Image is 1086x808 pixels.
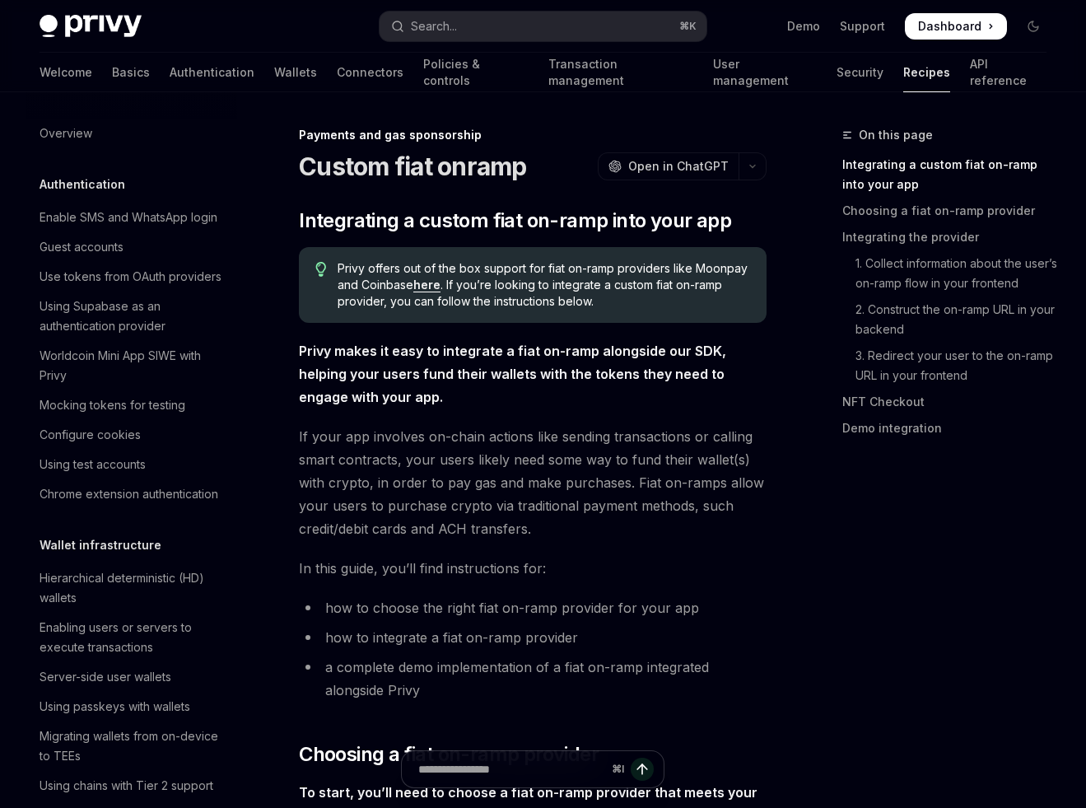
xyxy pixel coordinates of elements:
span: Open in ChatGPT [628,158,729,175]
span: If your app involves on-chain actions like sending transactions or calling smart contracts, your ... [299,425,767,540]
div: Guest accounts [40,237,124,257]
a: Overview [26,119,237,148]
a: Policies & controls [423,53,529,92]
span: Integrating a custom fiat on-ramp into your app [299,208,731,234]
a: here [413,278,440,292]
div: Search... [411,16,457,36]
h5: Wallet infrastructure [40,535,161,555]
a: Use tokens from OAuth providers [26,262,237,292]
a: Choosing a fiat on-ramp provider [842,198,1060,224]
div: Using test accounts [40,455,146,474]
button: Send message [631,758,654,781]
div: Configure cookies [40,425,141,445]
img: dark logo [40,15,142,38]
a: Transaction management [548,53,694,92]
h1: Custom fiat onramp [299,152,527,181]
div: Hierarchical deterministic (HD) wallets [40,568,227,608]
a: User management [713,53,817,92]
a: Configure cookies [26,420,237,450]
a: Server-side user wallets [26,662,237,692]
span: In this guide, you’ll find instructions for: [299,557,767,580]
a: Recipes [903,53,950,92]
a: 3. Redirect your user to the on-ramp URL in your frontend [842,343,1060,389]
a: 2. Construct the on-ramp URL in your backend [842,297,1060,343]
a: Dashboard [905,13,1007,40]
a: Wallets [274,53,317,92]
li: a complete demo implementation of a fiat on-ramp integrated alongside Privy [299,656,767,702]
div: Chrome extension authentication [40,484,218,504]
strong: Privy makes it easy to integrate a fiat on-ramp alongside our SDK, helping your users fund their ... [299,343,726,405]
a: Enable SMS and WhatsApp login [26,203,237,232]
a: Support [840,18,885,35]
a: Integrating a custom fiat on-ramp into your app [842,152,1060,198]
div: Overview [40,124,92,143]
a: Connectors [337,53,403,92]
a: Using test accounts [26,450,237,479]
div: Using Supabase as an authentication provider [40,297,227,336]
a: Using passkeys with wallets [26,692,237,722]
a: Migrating wallets from on-device to TEEs [26,722,237,771]
a: Guest accounts [26,232,237,262]
a: Welcome [40,53,92,92]
div: Payments and gas sponsorship [299,127,767,143]
li: how to choose the right fiat on-ramp provider for your app [299,596,767,619]
a: Demo integration [842,415,1060,441]
a: Demo [787,18,820,35]
span: Privy offers out of the box support for fiat on-ramp providers like Moonpay and Coinbase . If you... [338,260,750,310]
div: Using passkeys with wallets [40,697,190,717]
input: Ask a question... [418,751,605,787]
a: Chrome extension authentication [26,479,237,509]
div: Worldcoin Mini App SIWE with Privy [40,346,227,385]
a: NFT Checkout [842,389,1060,415]
a: Enabling users or servers to execute transactions [26,613,237,662]
a: Security [837,53,883,92]
div: Server-side user wallets [40,667,171,687]
a: API reference [970,53,1046,92]
span: ⌘ K [679,20,697,33]
a: Hierarchical deterministic (HD) wallets [26,563,237,613]
span: On this page [859,125,933,145]
div: Using chains with Tier 2 support [40,776,213,796]
a: Mocking tokens for testing [26,390,237,420]
a: Authentication [170,53,254,92]
a: Using Supabase as an authentication provider [26,292,237,341]
h5: Authentication [40,175,125,194]
button: Open in ChatGPT [598,152,739,180]
a: Worldcoin Mini App SIWE with Privy [26,341,237,390]
div: Enable SMS and WhatsApp login [40,208,217,227]
li: how to integrate a fiat on-ramp provider [299,626,767,649]
div: Use tokens from OAuth providers [40,267,221,287]
div: Enabling users or servers to execute transactions [40,618,227,657]
a: 1. Collect information about the user’s on-ramp flow in your frontend [842,250,1060,297]
div: Migrating wallets from on-device to TEEs [40,726,227,766]
button: Open search [380,12,706,41]
a: Using chains with Tier 2 support [26,771,237,801]
button: Toggle dark mode [1020,13,1046,40]
a: Basics [112,53,150,92]
a: Integrating the provider [842,224,1060,250]
div: Mocking tokens for testing [40,395,185,415]
span: Choosing a fiat on-ramp provider [299,741,599,768]
svg: Tip [315,262,327,277]
span: Dashboard [918,18,981,35]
